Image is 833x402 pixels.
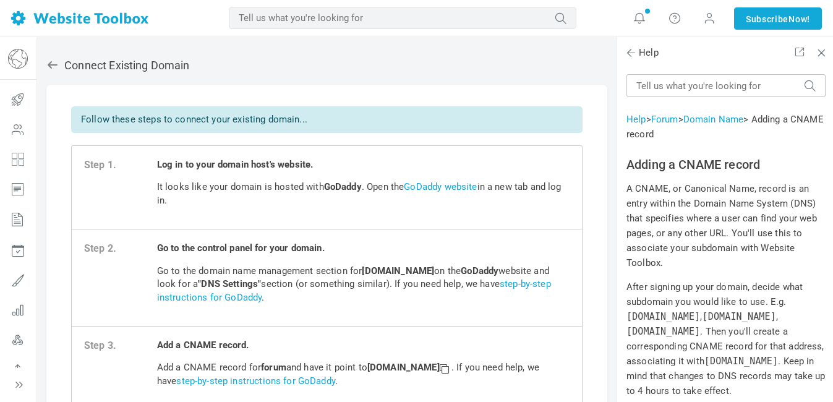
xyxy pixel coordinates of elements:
[157,361,570,388] p: Add a CNAME record for and have it point to . If you need help, we have .
[324,181,362,192] b: GoDaddy
[461,265,498,276] strong: GoDaddy
[734,7,822,30] a: SubscribeNow!
[626,74,826,97] input: Tell us what you're looking for
[157,278,551,302] a: step-by-step instructions for GoDaddy
[704,356,778,367] code: [DOMAIN_NAME]
[157,159,314,170] b: Log in to your domain host's website.
[84,242,157,256] strong: Step 2.
[626,114,646,125] a: Help
[626,181,826,270] p: A CNAME, or Canonical Name, record is an entry within the Domain Name System (DNS) that specifies...
[46,59,607,72] h2: Connect existing domain
[626,326,700,337] code: [DOMAIN_NAME]
[157,265,570,304] p: Go to the domain name management section for on the website and look for a section (or something ...
[626,311,700,322] code: [DOMAIN_NAME]
[703,311,776,322] code: [DOMAIN_NAME]
[626,114,824,140] span: > > > Adding a CNAME record
[625,46,637,59] span: Back
[651,114,678,125] a: Forum
[626,280,826,398] p: After signing up your domain, decide what subdomain you would like to use. E.g. , , . Then you'll...
[788,12,810,26] span: Now!
[157,242,325,254] b: Go to the control panel for your domain.
[626,157,826,172] h2: Adding a CNAME record
[84,158,157,173] strong: Step 1.
[229,7,576,29] input: Tell us what you're looking for
[8,49,28,69] img: globe-icon.png
[367,362,451,373] strong: [DOMAIN_NAME]
[404,181,477,192] a: GoDaddy website
[261,362,286,373] strong: forum
[157,181,570,207] p: It looks like your domain is hosted with . Open the in a new tab and log in.
[176,375,335,387] a: step-by-step instructions for GoDaddy
[157,340,249,351] b: Add a CNAME record.
[683,114,744,125] a: Domain Name
[84,339,157,353] strong: Step 3.
[81,114,307,125] span: Follow these steps to connect your existing domain...
[198,278,261,289] strong: "DNS Settings"
[362,265,434,276] strong: [DOMAIN_NAME]
[626,46,659,59] span: Help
